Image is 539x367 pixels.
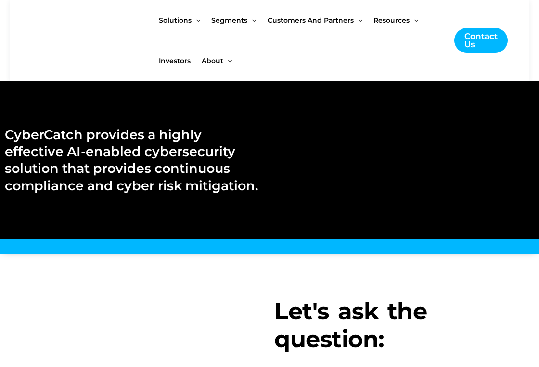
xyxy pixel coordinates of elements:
a: Investors [159,40,202,81]
h3: Let's ask the question: [274,298,534,353]
span: Menu Toggle [223,40,232,81]
h2: CyberCatch provides a highly effective AI-enabled cybersecurity solution that provides continuous... [5,126,259,194]
a: Contact Us [454,28,508,53]
span: About [202,40,223,81]
img: CyberCatch [26,21,142,61]
span: Investors [159,40,191,81]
